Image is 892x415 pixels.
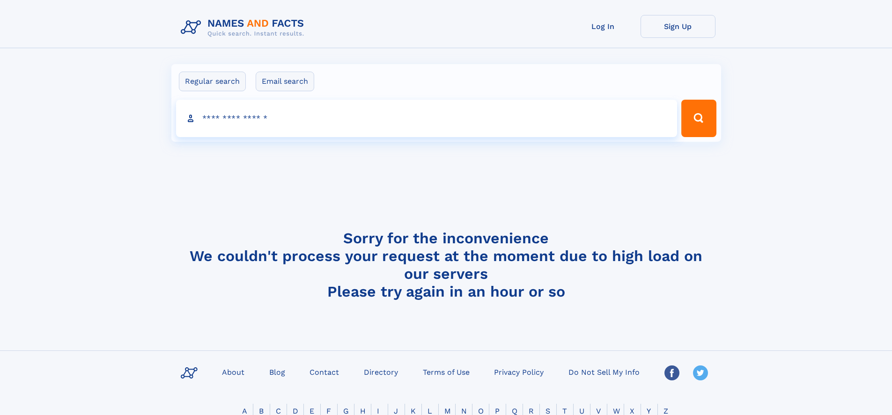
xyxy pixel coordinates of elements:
a: Terms of Use [419,365,473,379]
a: Contact [306,365,343,379]
a: Sign Up [641,15,715,38]
h4: Sorry for the inconvenience We couldn't process your request at the moment due to high load on ou... [177,229,715,300]
a: Do Not Sell My Info [565,365,643,379]
img: Facebook [664,365,679,380]
a: Privacy Policy [490,365,547,379]
img: Twitter [693,365,708,380]
a: About [218,365,248,379]
label: Email search [256,72,314,91]
button: Search Button [681,100,716,137]
input: search input [176,100,678,137]
label: Regular search [179,72,246,91]
img: Logo Names and Facts [177,15,312,40]
a: Log In [566,15,641,38]
a: Directory [360,365,402,379]
a: Blog [265,365,289,379]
